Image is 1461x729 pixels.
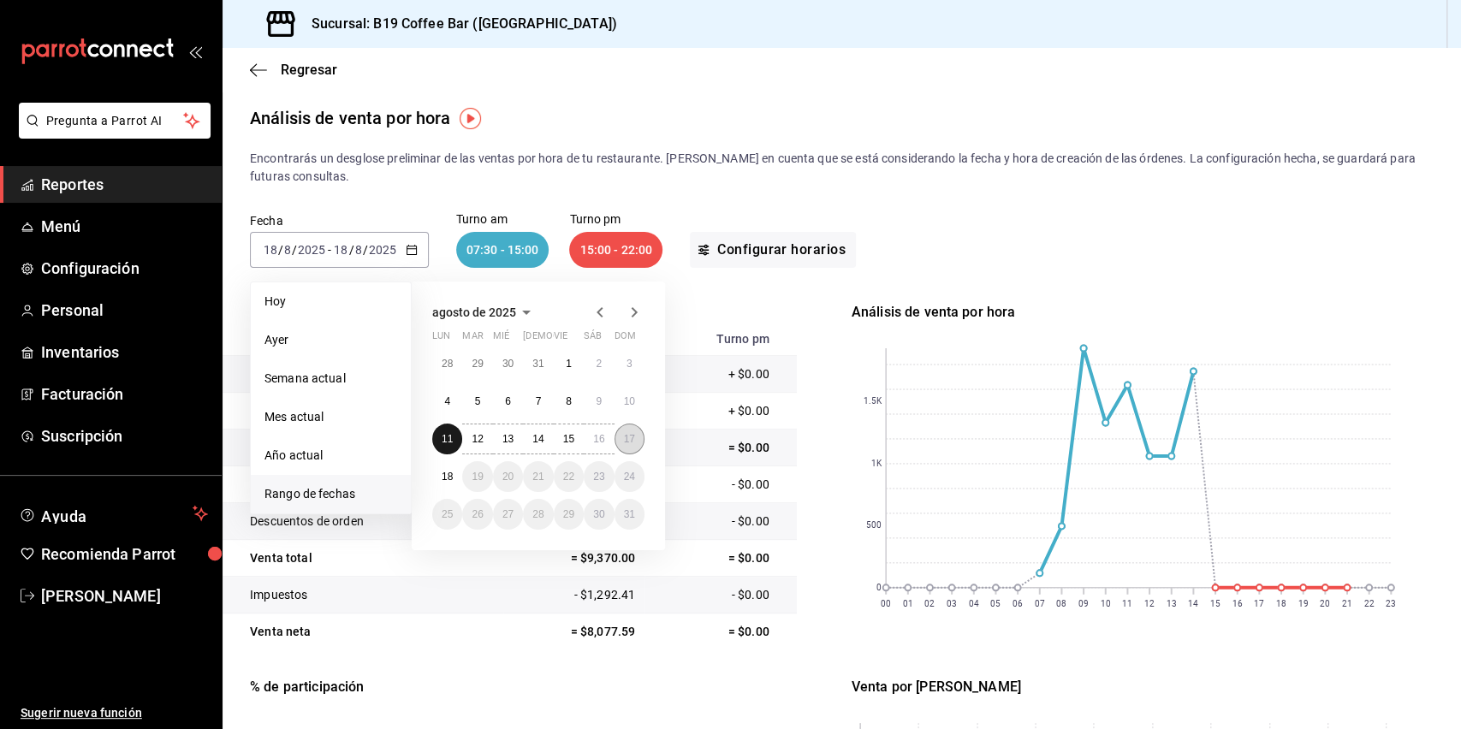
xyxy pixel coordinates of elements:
[472,433,483,445] abbr: 12 de agosto de 2025
[865,521,881,530] text: 500
[41,424,208,447] span: Suscripción
[593,433,604,445] abbr: 16 de agosto de 2025
[644,393,797,430] td: + $0.00
[554,461,584,492] button: 22 de agosto de 2025
[532,358,543,370] abbr: 31 de julio de 2025
[223,430,503,466] td: Venta bruta
[644,430,797,466] td: = $0.00
[297,243,326,257] input: ----
[902,599,912,608] text: 01
[947,599,957,608] text: 03
[432,499,462,530] button: 25 de agosto de 2025
[432,348,462,379] button: 28 de julio de 2025
[881,599,891,608] text: 00
[363,243,368,257] span: /
[12,124,211,142] a: Pregunta a Parrot AI
[472,471,483,483] abbr: 19 de agosto de 2025
[462,386,492,417] button: 5 de agosto de 2025
[41,341,208,364] span: Inventarios
[462,330,483,348] abbr: martes
[584,386,614,417] button: 9 de agosto de 2025
[442,358,453,370] abbr: 28 de julio de 2025
[523,348,553,379] button: 31 de julio de 2025
[1210,599,1220,608] text: 15
[460,108,481,129] button: Tooltip marker
[1122,599,1132,608] text: 11
[554,499,584,530] button: 29 de agosto de 2025
[523,461,553,492] button: 21 de agosto de 2025
[432,330,450,348] abbr: lunes
[596,395,602,407] abbr: 9 de agosto de 2025
[328,243,331,257] span: -
[1100,599,1110,608] text: 10
[532,508,543,520] abbr: 28 de agosto de 2025
[644,466,797,503] td: - $0.00
[21,704,208,722] span: Sugerir nueva función
[624,395,635,407] abbr: 10 de agosto de 2025
[502,358,514,370] abbr: 30 de julio de 2025
[1342,599,1352,608] text: 21
[924,599,935,608] text: 02
[444,395,450,407] abbr: 4 de agosto de 2025
[348,243,353,257] span: /
[584,348,614,379] button: 2 de agosto de 2025
[502,508,514,520] abbr: 27 de agosto de 2025
[264,485,397,503] span: Rango de fechas
[554,424,584,454] button: 15 de agosto de 2025
[644,503,797,540] td: - $0.00
[1320,599,1330,608] text: 20
[1056,599,1066,608] text: 08
[505,395,511,407] abbr: 6 de agosto de 2025
[644,323,797,356] th: Turno pm
[596,358,602,370] abbr: 2 de agosto de 2025
[1078,599,1089,608] text: 09
[624,433,635,445] abbr: 17 de agosto de 2025
[1188,599,1198,608] text: 14
[442,508,453,520] abbr: 25 de agosto de 2025
[563,471,574,483] abbr: 22 de agosto de 2025
[503,577,644,613] td: - $1,292.41
[298,14,617,34] h3: Sucursal: B19 Coffee Bar ([GEOGRAPHIC_DATA])
[644,613,797,650] td: = $0.00
[462,461,492,492] button: 19 de agosto de 2025
[281,62,337,78] span: Regresar
[523,330,624,348] abbr: jueves
[627,358,633,370] abbr: 3 de agosto de 2025
[432,461,462,492] button: 18 de agosto de 2025
[292,243,297,257] span: /
[19,103,211,139] button: Pregunta a Parrot AI
[563,508,574,520] abbr: 29 de agosto de 2025
[870,459,882,469] text: 1K
[462,424,492,454] button: 12 de agosto de 2025
[223,466,503,503] td: Descuentos de artículos
[41,542,208,566] span: Recomienda Parrot
[503,613,644,650] td: = $8,077.59
[852,302,1426,323] div: Análisis de venta por hora
[1232,599,1243,608] text: 16
[1298,599,1309,608] text: 19
[690,232,856,268] button: Configurar horarios
[566,358,572,370] abbr: 1 de agosto de 2025
[263,243,278,257] input: --
[615,499,644,530] button: 31 de agosto de 2025
[644,356,797,393] td: + $0.00
[223,540,503,577] td: Venta total
[223,577,503,613] td: Impuestos
[615,386,644,417] button: 10 de agosto de 2025
[1254,599,1264,608] text: 17
[584,461,614,492] button: 23 de agosto de 2025
[250,150,1434,186] p: Encontrarás un desglose preliminar de las ventas por hora de tu restaurante. [PERSON_NAME] en cue...
[333,243,348,257] input: --
[432,386,462,417] button: 4 de agosto de 2025
[250,677,824,697] div: % de participación
[493,499,523,530] button: 27 de agosto de 2025
[503,540,644,577] td: = $9,370.00
[354,243,363,257] input: --
[264,331,397,349] span: Ayer
[1364,599,1375,608] text: 22
[41,173,208,196] span: Reportes
[554,348,584,379] button: 1 de agosto de 2025
[264,447,397,465] span: Año actual
[584,330,602,348] abbr: sábado
[250,105,450,131] div: Análisis de venta por hora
